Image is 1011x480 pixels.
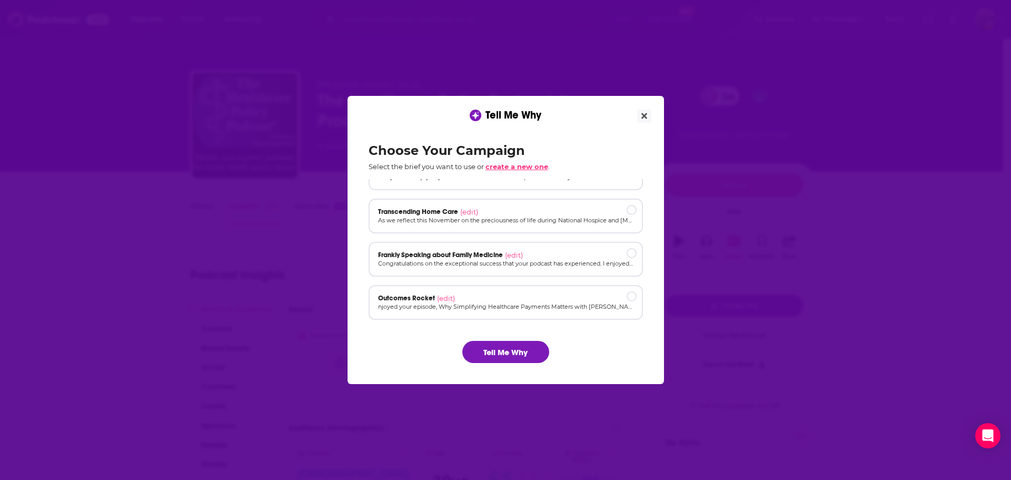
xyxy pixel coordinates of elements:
[437,294,455,302] span: (edit)
[975,423,1000,448] div: Open Intercom Messenger
[369,162,643,171] p: Select the brief you want to use or .
[369,143,643,158] h2: Choose Your Campaign
[485,162,548,171] span: create a new one
[460,208,478,216] span: (edit)
[378,294,435,302] span: Outcomes Rocket
[378,251,503,259] span: Frankly Speaking about Family Medicine
[378,216,633,225] p: As we reflect this November on the preciousness of life during National Hospice and [MEDICAL_DATA...
[378,259,633,268] p: Congratulations on the exceptional success that your podcast has experienced. I enjoyed your epis...
[462,341,549,363] button: Tell Me Why
[505,251,523,259] span: (edit)
[637,110,651,123] button: Close
[485,109,541,122] span: Tell Me Why
[471,111,480,120] img: tell me why sparkle
[378,208,458,216] span: Transcending Home Care
[378,302,633,311] p: njoyed your episode, Why Simplifying Healthcare Payments Matters with [PERSON_NAME], and how a fu...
